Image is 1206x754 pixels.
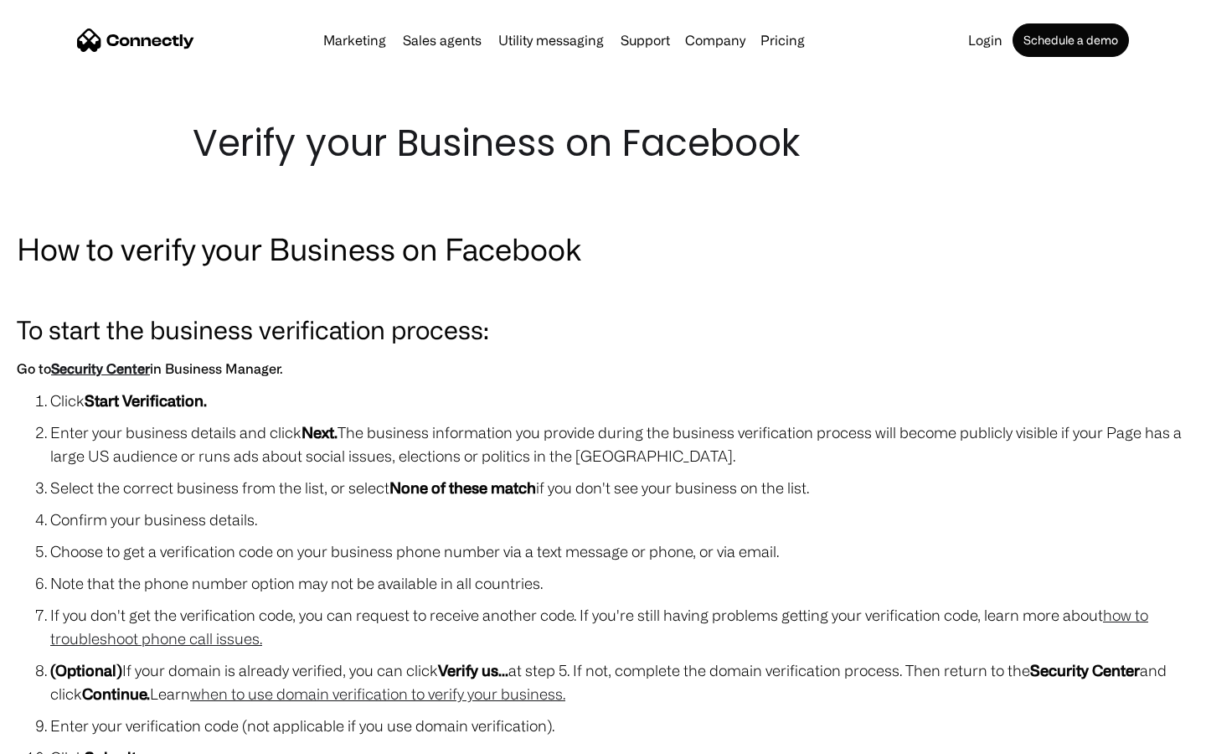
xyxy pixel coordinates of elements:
strong: (Optional) [50,662,122,679]
ul: Language list [33,725,100,748]
li: Select the correct business from the list, or select if you don't see your business on the list. [50,476,1189,499]
a: Pricing [754,34,812,47]
li: Click [50,389,1189,412]
a: Login [961,34,1009,47]
a: Security Center [51,361,150,376]
li: Confirm your business details. [50,508,1189,531]
li: Enter your verification code (not applicable if you use domain verification). [50,714,1189,737]
a: Utility messaging [492,34,611,47]
strong: Security Center [1030,662,1140,679]
li: Note that the phone number option may not be available in all countries. [50,571,1189,595]
strong: Continue. [82,685,150,702]
aside: Language selected: English [17,725,100,748]
p: ‍ [17,278,1189,302]
li: If your domain is already verified, you can click at step 5. If not, complete the domain verifica... [50,658,1189,705]
h3: To start the business verification process: [17,310,1189,349]
li: Choose to get a verification code on your business phone number via a text message or phone, or v... [50,540,1189,563]
a: when to use domain verification to verify your business. [190,685,565,702]
a: Support [614,34,677,47]
h1: Verify your Business on Facebook [193,117,1013,169]
h2: How to verify your Business on Facebook [17,228,1189,270]
li: Enter your business details and click The business information you provide during the business ve... [50,421,1189,467]
strong: Verify us... [438,662,508,679]
strong: None of these match [389,479,536,496]
a: Schedule a demo [1013,23,1129,57]
a: Sales agents [396,34,488,47]
h6: Go to in Business Manager. [17,357,1189,380]
a: Marketing [317,34,393,47]
li: If you don't get the verification code, you can request to receive another code. If you're still ... [50,603,1189,650]
strong: Next. [301,424,338,441]
div: Company [685,28,745,52]
strong: Start Verification. [85,392,207,409]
